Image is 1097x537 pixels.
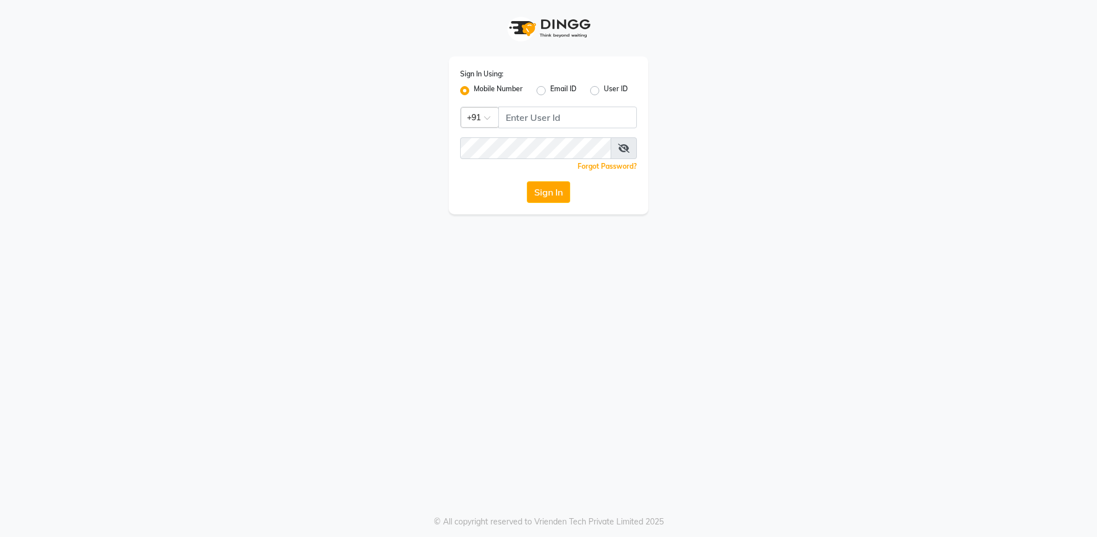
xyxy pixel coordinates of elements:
label: User ID [604,84,628,97]
input: Username [498,107,637,128]
label: Mobile Number [474,84,523,97]
input: Username [460,137,611,159]
label: Email ID [550,84,576,97]
label: Sign In Using: [460,69,503,79]
a: Forgot Password? [578,162,637,170]
button: Sign In [527,181,570,203]
img: logo1.svg [503,11,594,45]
